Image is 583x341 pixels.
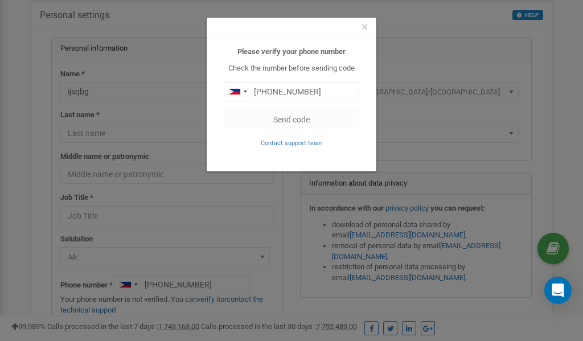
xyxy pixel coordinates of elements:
[362,21,368,33] button: Close
[261,139,323,147] small: Contact support team
[237,47,346,56] b: Please verify your phone number
[362,20,368,34] span: ×
[224,63,359,74] p: Check the number before sending code
[224,83,251,101] div: Telephone country code
[261,138,323,147] a: Contact support team
[224,82,359,101] input: 0905 123 4567
[544,277,572,304] div: Open Intercom Messenger
[224,110,359,129] button: Send code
